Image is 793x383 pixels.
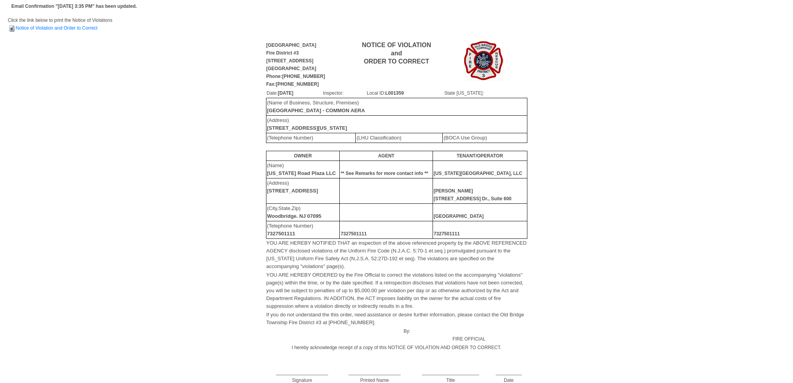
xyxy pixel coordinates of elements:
[457,153,503,159] b: TENANT/OPERATOR
[266,240,527,269] font: YOU ARE HEREBY NOTIFIED THAT an inspection of the above referenced property by the ABOVE REFERENC...
[278,90,293,96] b: [DATE]
[8,25,98,31] a: Notice of Violation and Order to Correct
[266,272,523,309] font: YOU ARE HEREBY ORDERED by the Fire Official to correct the violations listed on the accompanying ...
[341,171,428,176] b: ** See Remarks for more contact info **
[294,153,312,159] b: OWNER
[267,117,347,131] font: (Address)
[267,125,347,131] b: [STREET_ADDRESS][US_STATE]
[411,327,527,343] td: FIRE OFFICIAL
[434,171,522,176] b: [US_STATE][GEOGRAPHIC_DATA], LLC
[10,1,138,11] td: Email Confirmation "[DATE] 3:35 PM" has been updated.
[266,89,323,97] td: Date:
[266,312,524,325] font: If you do not understand the this order, need assistance or desire further information, please co...
[444,135,487,141] font: (BOCA Use Group)
[267,108,365,113] b: [GEOGRAPHIC_DATA] - COMMON AERA
[267,162,336,176] font: (Name)
[267,223,314,237] font: (Telephone Number)
[434,188,511,201] b: [PERSON_NAME] [STREET_ADDRESS] Dr., Suite 600
[378,153,394,159] b: AGENT
[357,135,401,141] font: (LHU Classification)
[267,100,365,113] font: (Name of Business, Structure, Premises)
[8,18,112,31] span: Click the link below to print the Notice of Violations
[444,89,527,97] td: State [US_STATE]:
[267,205,321,219] font: (City,State,Zip)
[267,135,314,141] font: (Telephone Number)
[266,343,527,352] td: I hereby acknowledge receipt of a copy of this NOTICE OF VIOLATION AND ORDER TO CORRECT.
[266,42,325,87] b: [GEOGRAPHIC_DATA] Fire District #3 [STREET_ADDRESS] [GEOGRAPHIC_DATA] Phone:[PHONE_NUMBER] Fax:[P...
[323,89,366,97] td: Inspector:
[8,25,16,32] img: HTML Document
[267,188,318,194] b: [STREET_ADDRESS]
[366,89,444,97] td: Local ID:
[362,42,431,65] b: NOTICE OF VIOLATION and ORDER TO CORRECT
[385,90,404,96] b: L001359
[434,231,460,237] b: 7327501111
[267,180,318,194] font: (Address)
[267,170,336,176] b: [US_STATE] Road Plaza LLC
[267,213,321,219] b: Woodbridge. NJ 07095
[267,231,295,237] b: 7327501111
[341,231,367,237] b: 7327501111
[464,41,503,80] img: Image
[266,327,411,343] td: By:
[434,214,484,219] b: [GEOGRAPHIC_DATA]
